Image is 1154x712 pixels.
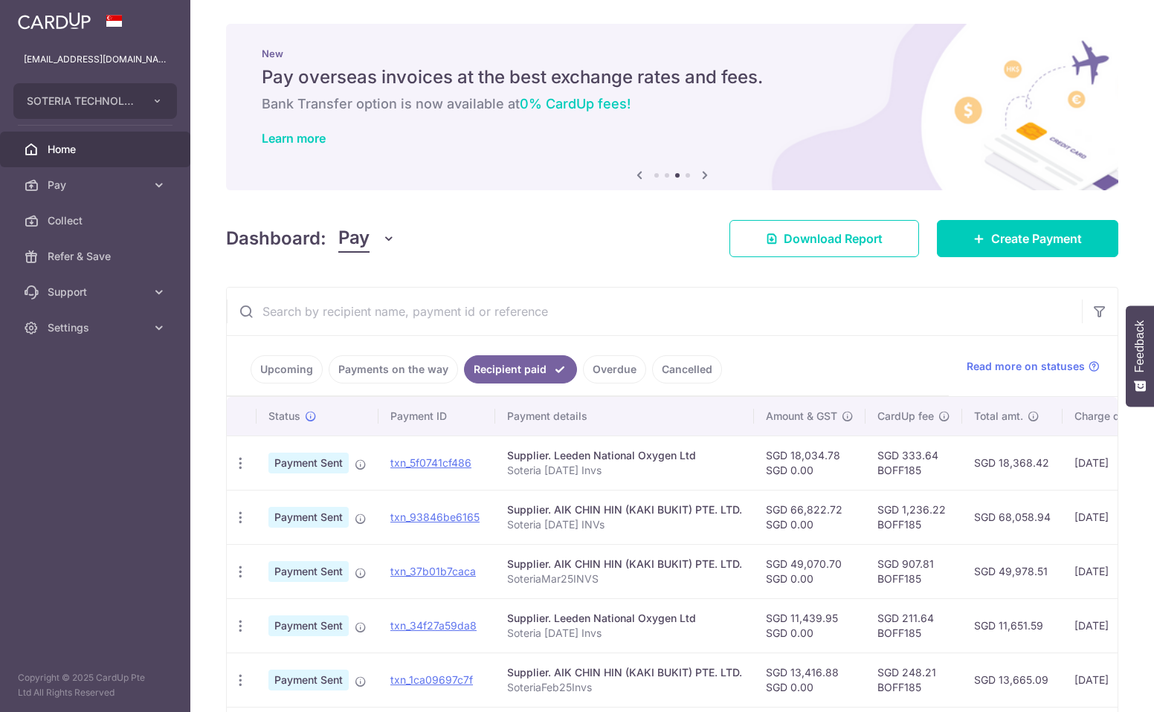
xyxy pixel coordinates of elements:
[495,397,754,436] th: Payment details
[520,96,631,111] span: 0% CardUp fees!
[507,448,742,463] div: Supplier. Leeden National Oxygen Ltd
[507,463,742,478] p: Soteria [DATE] Invs
[865,490,962,544] td: SGD 1,236.22 BOFF185
[24,52,167,67] p: [EMAIL_ADDRESS][DOMAIN_NAME]
[991,230,1082,247] span: Create Payment
[754,598,865,653] td: SGD 11,439.95 SGD 0.00
[507,626,742,641] p: Soteria [DATE] Invs
[754,490,865,544] td: SGD 66,822.72 SGD 0.00
[48,249,146,264] span: Refer & Save
[338,224,396,253] button: Pay
[268,670,349,690] span: Payment Sent
[967,359,1100,374] a: Read more on statuses
[865,436,962,490] td: SGD 333.64 BOFF185
[378,397,495,436] th: Payment ID
[268,507,349,528] span: Payment Sent
[464,355,577,383] a: Recipient paid
[262,131,326,146] a: Learn more
[962,653,1063,707] td: SGD 13,665.09
[390,511,480,523] a: txn_93846be6165
[865,544,962,598] td: SGD 907.81 BOFF185
[974,409,1023,424] span: Total amt.
[507,680,742,695] p: SoteriaFeb25Invs
[1126,305,1154,407] button: Feedback - Show survey
[962,436,1063,490] td: SGD 18,368.42
[226,225,326,252] h4: Dashboard:
[27,94,137,109] span: SOTERIA TECHNOLOGY (PTE.) LTD.
[390,456,471,469] a: txn_5f0741cf486
[390,565,476,577] a: txn_37b01b7caca
[962,544,1063,598] td: SGD 49,978.51
[48,142,146,157] span: Home
[268,615,349,636] span: Payment Sent
[268,453,349,473] span: Payment Sent
[754,653,865,707] td: SGD 13,416.88 SGD 0.00
[507,665,742,680] div: Supplier. AIK CHIN HIN (KAKI BUKIT) PTE. LTD.
[967,359,1085,374] span: Read more on statuses
[962,490,1063,544] td: SGD 68,058.94
[754,436,865,490] td: SGD 18,034.78 SGD 0.00
[652,355,722,383] a: Cancelled
[1059,667,1139,705] iframe: Opens a widget where you can find more information
[729,220,919,257] a: Download Report
[268,561,349,582] span: Payment Sent
[48,213,146,228] span: Collect
[329,355,458,383] a: Payments on the way
[962,598,1063,653] td: SGD 11,651.59
[48,178,146,192] span: Pay
[251,355,323,383] a: Upcoming
[507,502,742,517] div: Supplier. AIK CHIN HIN (KAKI BUKIT) PTE. LTD.
[262,95,1083,113] h6: Bank Transfer option is now available at
[583,355,646,383] a: Overdue
[937,220,1118,257] a: Create Payment
[227,288,1082,335] input: Search by recipient name, payment id or reference
[13,83,177,119] button: SOTERIA TECHNOLOGY (PTE.) LTD.
[754,544,865,598] td: SGD 49,070.70 SGD 0.00
[48,320,146,335] span: Settings
[507,572,742,586] p: SoteriaMar25INVS
[262,65,1083,89] h5: Pay overseas invoices at the best exchange rates and fees.
[226,24,1118,190] img: International Invoice Banner
[507,517,742,532] p: Soteria [DATE] INVs
[507,557,742,572] div: Supplier. AIK CHIN HIN (KAKI BUKIT) PTE. LTD.
[48,285,146,300] span: Support
[766,409,837,424] span: Amount & GST
[507,611,742,626] div: Supplier. Leeden National Oxygen Ltd
[18,12,91,30] img: CardUp
[262,48,1083,59] p: New
[1074,409,1135,424] span: Charge date
[877,409,934,424] span: CardUp fee
[784,230,883,247] span: Download Report
[865,598,962,653] td: SGD 211.64 BOFF185
[268,409,300,424] span: Status
[390,673,473,686] a: txn_1ca09697c7f
[390,619,477,632] a: txn_34f27a59da8
[338,224,370,253] span: Pay
[1133,320,1147,372] span: Feedback
[865,653,962,707] td: SGD 248.21 BOFF185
